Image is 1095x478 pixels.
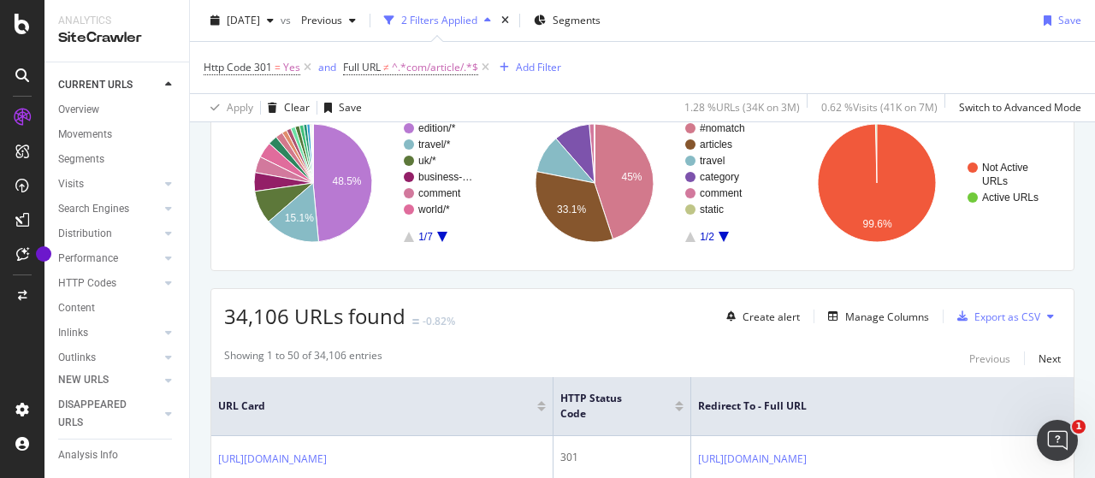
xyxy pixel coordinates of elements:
[58,349,160,367] a: Outlinks
[418,122,456,134] text: edition/*
[224,302,405,330] span: 34,106 URLs found
[557,204,586,215] text: 33.1%
[418,231,433,243] text: 1/7
[392,56,478,80] span: ^.*com/article/.*$
[959,100,1081,115] div: Switch to Advanced Mode
[58,274,116,292] div: HTTP Codes
[36,246,51,262] div: Tooltip anchor
[204,94,253,121] button: Apply
[227,13,260,27] span: 2025 Aug. 22nd
[974,310,1040,324] div: Export as CSV
[204,7,281,34] button: [DATE]
[283,56,300,80] span: Yes
[58,274,160,292] a: HTTP Codes
[58,200,160,218] a: Search Engines
[1039,351,1061,366] div: Next
[982,192,1039,204] text: Active URLs
[423,314,455,328] div: -0.82%
[58,250,160,268] a: Performance
[224,109,493,257] svg: A chart.
[58,150,177,168] a: Segments
[417,204,450,215] text: world/*
[1039,348,1061,369] button: Next
[218,451,327,468] a: [URL][DOMAIN_NAME]
[58,14,175,28] div: Analytics
[719,303,800,330] button: Create alert
[950,303,1040,330] button: Export as CSV
[1037,7,1081,34] button: Save
[969,348,1010,369] button: Previous
[317,94,362,121] button: Save
[493,57,561,78] button: Add Filter
[224,348,382,369] div: Showing 1 to 50 of 34,106 entries
[285,212,314,224] text: 15.1%
[506,109,774,257] svg: A chart.
[700,231,714,243] text: 1/2
[1037,420,1078,461] iframe: Intercom live chat
[58,101,177,119] a: Overview
[58,446,118,464] div: Analysis Info
[418,139,451,150] text: travel/*
[700,139,732,150] text: articles
[58,396,160,432] a: DISAPPEARED URLS
[1058,13,1081,27] div: Save
[58,299,95,317] div: Content
[516,60,561,74] div: Add Filter
[58,371,109,389] div: NEW URLS
[58,150,104,168] div: Segments
[700,122,745,134] text: #nomatch
[788,109,1057,257] svg: A chart.
[275,60,281,74] span: =
[560,450,684,465] div: 301
[700,187,743,199] text: comment
[377,7,498,34] button: 2 Filters Applied
[58,76,160,94] a: CURRENT URLS
[332,175,361,187] text: 48.5%
[553,13,601,27] span: Segments
[227,100,253,115] div: Apply
[204,60,272,74] span: Http Code 301
[58,225,112,243] div: Distribution
[982,162,1028,174] text: Not Active
[845,310,929,324] div: Manage Columns
[560,391,649,422] span: HTTP Status Code
[58,250,118,268] div: Performance
[58,324,160,342] a: Inlinks
[218,398,533,414] span: URL Card
[339,100,362,115] div: Save
[58,126,177,144] a: Movements
[58,225,160,243] a: Distribution
[294,13,342,27] span: Previous
[58,446,177,464] a: Analysis Info
[281,13,294,27] span: vs
[284,100,310,115] div: Clear
[743,310,800,324] div: Create alert
[58,101,99,119] div: Overview
[58,76,133,94] div: CURRENT URLS
[412,319,419,324] img: Equal
[58,175,84,193] div: Visits
[58,349,96,367] div: Outlinks
[261,94,310,121] button: Clear
[821,306,929,327] button: Manage Columns
[684,100,800,115] div: 1.28 % URLs ( 34K on 3M )
[58,324,88,342] div: Inlinks
[294,7,363,34] button: Previous
[1072,420,1086,434] span: 1
[700,171,739,183] text: category
[498,12,512,29] div: times
[58,371,160,389] a: NEW URLS
[58,126,112,144] div: Movements
[862,218,891,230] text: 99.6%
[58,200,129,218] div: Search Engines
[698,451,807,468] a: [URL][DOMAIN_NAME]
[58,175,160,193] a: Visits
[969,351,1010,366] div: Previous
[698,398,1077,414] span: Redirect To - Full URL
[527,7,607,34] button: Segments
[700,204,724,215] text: static
[58,299,177,317] a: Content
